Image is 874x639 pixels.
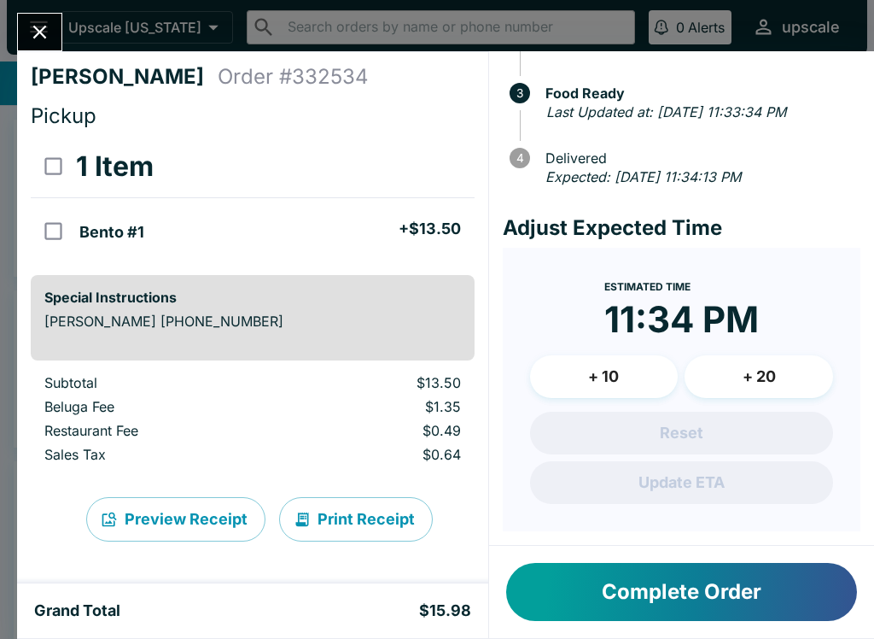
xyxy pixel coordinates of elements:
span: Food Ready [537,85,860,101]
text: 3 [516,86,523,100]
h6: Special Instructions [44,289,461,306]
button: Print Receipt [279,497,433,542]
p: Subtotal [44,374,270,391]
p: $13.50 [297,374,461,391]
p: $1.35 [297,398,461,415]
em: Expected: [DATE] 11:34:13 PM [545,168,741,185]
span: Delivered [537,150,860,166]
table: orders table [31,374,475,470]
button: Complete Order [506,563,857,621]
button: Preview Receipt [86,497,265,542]
h5: Bento #1 [79,222,144,243]
h4: [PERSON_NAME] [31,64,218,90]
p: $0.49 [297,422,461,439]
button: Close [18,14,61,50]
time: 11:34 PM [604,297,759,342]
h4: Order # 332534 [218,64,369,90]
p: Sales Tax [44,446,270,463]
h5: + $13.50 [399,219,461,239]
p: $0.64 [297,446,461,463]
p: Restaurant Fee [44,422,270,439]
p: [PERSON_NAME] [PHONE_NUMBER] [44,313,461,330]
p: Beluga Fee [44,398,270,415]
span: Pickup [31,103,96,128]
h3: 1 Item [76,149,154,184]
text: 4 [516,151,523,165]
button: + 20 [685,355,833,398]
span: Estimated Time [604,280,690,293]
h4: Adjust Expected Time [503,215,860,241]
em: Last Updated at: [DATE] 11:33:34 PM [546,103,786,120]
h5: $15.98 [419,601,471,621]
h5: Grand Total [34,601,120,621]
table: orders table [31,136,475,261]
button: + 10 [530,355,679,398]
